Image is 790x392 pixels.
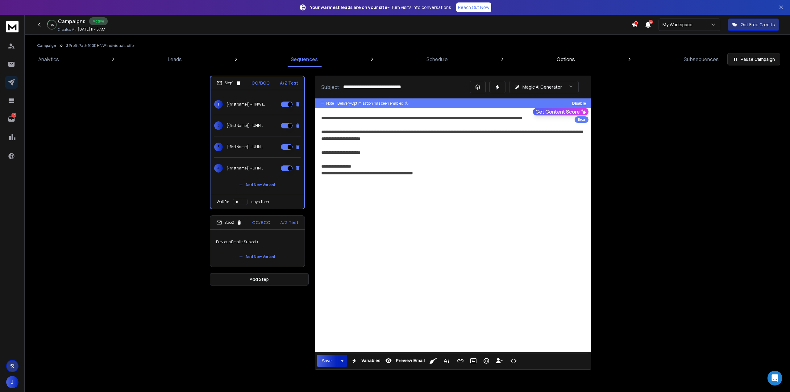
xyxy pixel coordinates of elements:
a: Schedule [423,52,451,67]
p: Sequences [291,56,318,63]
p: 3 ProfitPath 100K HNW Individuals offer [66,43,135,48]
p: Analytics [38,56,59,63]
span: Variables [360,358,382,363]
p: Options [557,56,575,63]
button: Campaign [37,43,56,48]
button: Pause Campaign [727,53,780,65]
a: Reach Out Now [456,2,491,12]
a: 15 [5,113,18,125]
strong: Your warmest leads are on your site [310,4,387,10]
a: Sequences [287,52,322,67]
h1: Campaigns [58,18,85,25]
button: Save [317,355,337,367]
img: logo [6,21,19,32]
p: 15 [11,113,16,118]
p: A/Z Test [280,80,298,86]
button: Get Content Score [533,108,588,115]
button: More Text [440,355,452,367]
span: Preview Email [394,358,426,363]
span: 50 [649,20,653,24]
p: Wait for [217,199,229,204]
a: Leads [164,52,185,67]
p: – Turn visits into conversations [310,4,451,10]
button: Get Free Credits [728,19,779,31]
p: CC/BCC [252,80,270,86]
p: {{firstName}} - HNW individuals [227,102,266,107]
p: {{firstName}} - UHNW individuals [227,166,266,171]
p: days, then [252,199,269,204]
button: Preview Email [383,355,426,367]
p: <Previous Email's Subject> [214,233,301,251]
button: Add New Variant [234,251,281,263]
span: 2 [214,121,223,130]
p: Subject: [321,83,341,91]
p: CC/BCC [252,219,270,226]
p: Schedule [426,56,448,63]
div: Open Intercom Messenger [767,371,782,386]
p: {{firstName}} - UHNW individuals [227,123,266,128]
button: Disable [572,101,586,106]
button: Emoticons [480,355,492,367]
p: Magic AI Generator [522,84,562,90]
div: Step 1 [217,80,241,86]
div: Step 2 [216,220,242,225]
p: Subsequences [684,56,719,63]
button: Insert Image (Ctrl+P) [468,355,479,367]
button: Insert Link (Ctrl+K) [455,355,466,367]
div: Beta [575,116,588,123]
p: A/Z Test [280,219,298,226]
a: Subsequences [680,52,722,67]
a: Analytics [35,52,63,67]
button: J [6,376,19,388]
p: Reach Out Now [458,4,489,10]
span: Note: [326,101,335,106]
button: Clean HTML [427,355,439,367]
div: Active [89,17,108,25]
p: My Workspace [663,22,695,28]
p: Created At: [58,27,77,32]
span: 3 [214,143,223,151]
span: 4 [214,164,223,173]
p: {{firstName}} - UHNW individuals [227,144,266,149]
p: Leads [168,56,182,63]
p: Get Free Credits [741,22,775,28]
p: [DATE] 11:45 AM [78,27,105,32]
li: Step2CC/BCCA/Z Test<Previous Email's Subject>Add New Variant [210,215,305,267]
p: 19 % [50,23,54,27]
button: Variables [348,355,382,367]
li: Step1CC/BCCA/Z Test1{{firstName}} - HNW individuals2{{firstName}} - UHNW individuals3{{firstName}... [210,76,305,209]
a: Options [553,52,579,67]
div: Delivery Optimisation has been enabled [337,101,409,106]
button: Magic AI Generator [509,81,579,93]
span: 1 [214,100,223,109]
button: Insert Unsubscribe Link [493,355,505,367]
button: Add Step [210,273,309,286]
button: Add New Variant [234,179,281,191]
button: Code View [508,355,519,367]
